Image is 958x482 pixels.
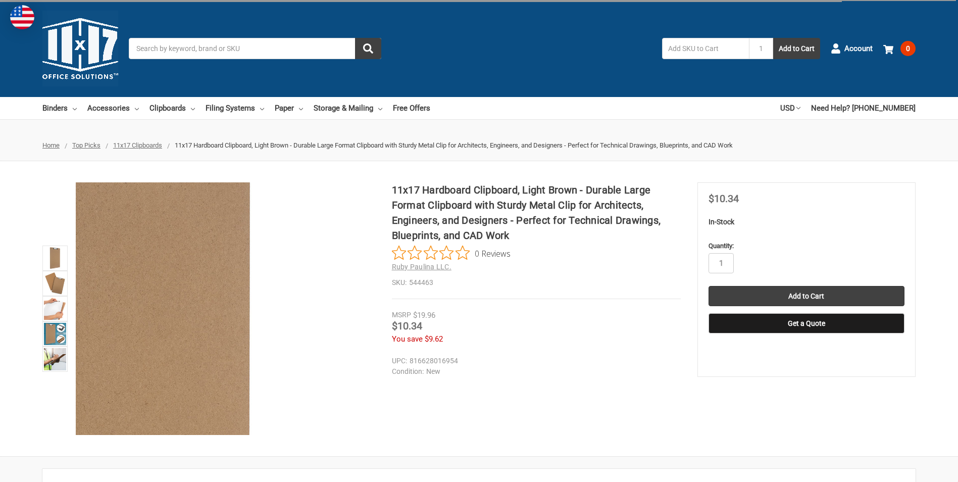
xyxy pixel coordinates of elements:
a: 0 [883,35,916,62]
img: duty and tax information for United States [10,5,34,29]
img: 11x17 Hardboard Clipboard | Durable, Professional Clipboard for Architects & Engineers [44,247,66,269]
p: In-Stock [709,217,904,227]
span: $19.96 [413,311,435,320]
a: Account [831,35,873,62]
dt: Condition: [392,366,424,377]
img: 11x17 Hardboard Clipboard, Light Brown - Durable Large Format Clipboard with Sturdy Metal Clip fo... [44,323,66,345]
span: $9.62 [425,334,443,344]
input: Add to Cart [709,286,904,306]
button: Get a Quote [709,313,904,333]
div: MSRP [392,310,411,320]
dt: SKU: [392,277,407,288]
h1: 11x17 Hardboard Clipboard, Light Brown - Durable Large Format Clipboard with Sturdy Metal Clip fo... [392,182,681,243]
a: Need Help? [PHONE_NUMBER] [811,97,916,119]
dd: New [392,366,676,377]
a: Paper [275,97,303,119]
dd: 544463 [392,277,681,288]
label: Quantity: [709,241,904,251]
a: Storage & Mailing [314,97,382,119]
a: Clipboards [149,97,195,119]
button: Rated 0 out of 5 stars from 0 reviews. Jump to reviews. [392,246,511,261]
a: Filing Systems [206,97,264,119]
span: $10.34 [709,192,739,205]
span: You save [392,334,423,344]
span: 0 Reviews [475,246,511,261]
a: USD [780,97,800,119]
dt: UPC: [392,356,407,366]
a: Home [42,141,60,149]
a: Free Offers [393,97,430,119]
a: Binders [42,97,77,119]
span: 0 [900,41,916,56]
img: Light brown 11x17 hardboard clipboard with a durable metal clip and smooth surface. [44,298,66,320]
a: Accessories [87,97,139,119]
img: 11x17 Hardboard Clipboard, Light Brown - Durable Large Format Clipboard with Sturdy Metal Clip fo... [44,348,66,370]
input: Search by keyword, brand or SKU [129,38,381,59]
span: $10.34 [392,320,422,332]
span: 11x17 Hardboard Clipboard, Light Brown - Durable Large Format Clipboard with Sturdy Metal Clip fo... [175,141,733,149]
a: Ruby Paulina LLC. [392,263,451,271]
button: Add to Cart [773,38,820,59]
dd: 816628016954 [392,356,676,366]
a: 11x17 Clipboards [113,141,162,149]
span: Account [844,43,873,55]
img: 11x17 Hardboard Clipboard, Light Brown - Durable Large Format Clipboard with Sturdy Metal Clip fo... [44,272,66,295]
img: 11x17.com [42,11,118,86]
input: Add SKU to Cart [662,38,749,59]
a: Top Picks [72,141,100,149]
